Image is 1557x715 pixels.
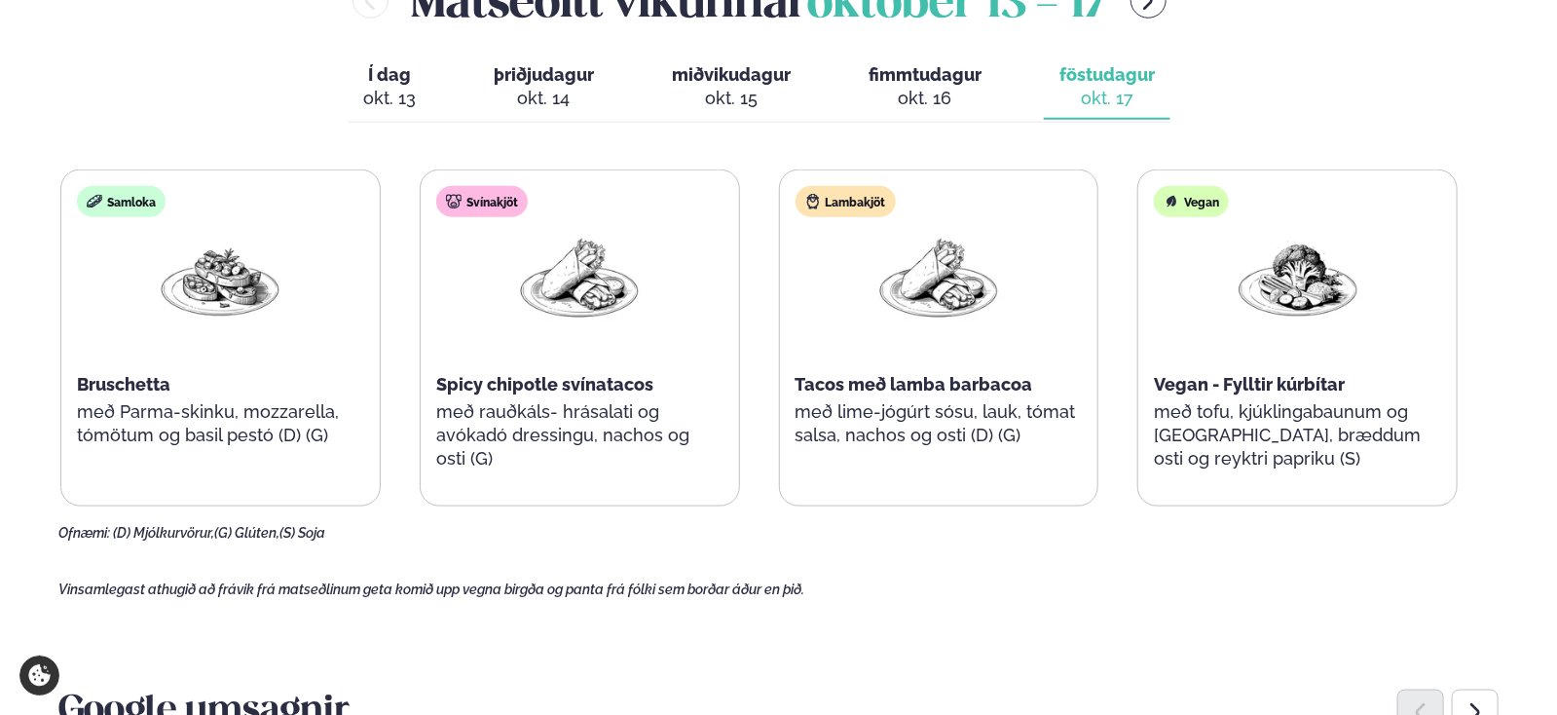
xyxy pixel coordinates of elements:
[1164,194,1179,209] img: Vegan.svg
[19,656,59,696] a: Cookie settings
[436,400,723,470] p: með rauðkáls- hrásalati og avókadó dressingu, nachos og osti (G)
[672,64,791,85] span: miðvikudagur
[1236,233,1360,324] img: Vegan.png
[436,186,528,217] div: Svínakjöt
[1154,374,1345,395] span: Vegan - Fylltir kúrbítar
[348,56,431,120] button: Í dag okt. 13
[1059,87,1155,110] div: okt. 17
[77,374,170,395] span: Bruschetta
[363,87,416,110] div: okt. 13
[805,194,821,209] img: Lamb.svg
[446,194,462,209] img: pork.svg
[796,374,1033,395] span: Tacos með lamba barbacoa
[876,233,1001,324] img: Wraps.png
[1044,56,1170,120] button: föstudagur okt. 17
[58,582,804,597] span: Vinsamlegast athugið að frávik frá matseðlinum geta komið upp vegna birgða og panta frá fólki sem...
[1154,186,1229,217] div: Vegan
[77,186,166,217] div: Samloka
[517,233,642,324] img: Wraps.png
[656,56,806,120] button: miðvikudagur okt. 15
[672,87,791,110] div: okt. 15
[853,56,997,120] button: fimmtudagur okt. 16
[113,525,214,541] span: (D) Mjólkurvörur,
[363,63,416,87] span: Í dag
[279,525,325,541] span: (S) Soja
[796,400,1083,447] p: með lime-jógúrt sósu, lauk, tómat salsa, nachos og osti (D) (G)
[58,525,110,541] span: Ofnæmi:
[1154,400,1441,470] p: með tofu, kjúklingabaunum og [GEOGRAPHIC_DATA], bræddum osti og reyktri papriku (S)
[869,87,982,110] div: okt. 16
[436,374,653,395] span: Spicy chipotle svínatacos
[869,64,982,85] span: fimmtudagur
[478,56,610,120] button: þriðjudagur okt. 14
[494,87,594,110] div: okt. 14
[158,233,282,324] img: Bruschetta.png
[77,400,364,447] p: með Parma-skinku, mozzarella, tómötum og basil pestó (D) (G)
[494,64,594,85] span: þriðjudagur
[1059,64,1155,85] span: föstudagur
[87,194,102,209] img: sandwich-new-16px.svg
[214,525,279,541] span: (G) Glúten,
[796,186,896,217] div: Lambakjöt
